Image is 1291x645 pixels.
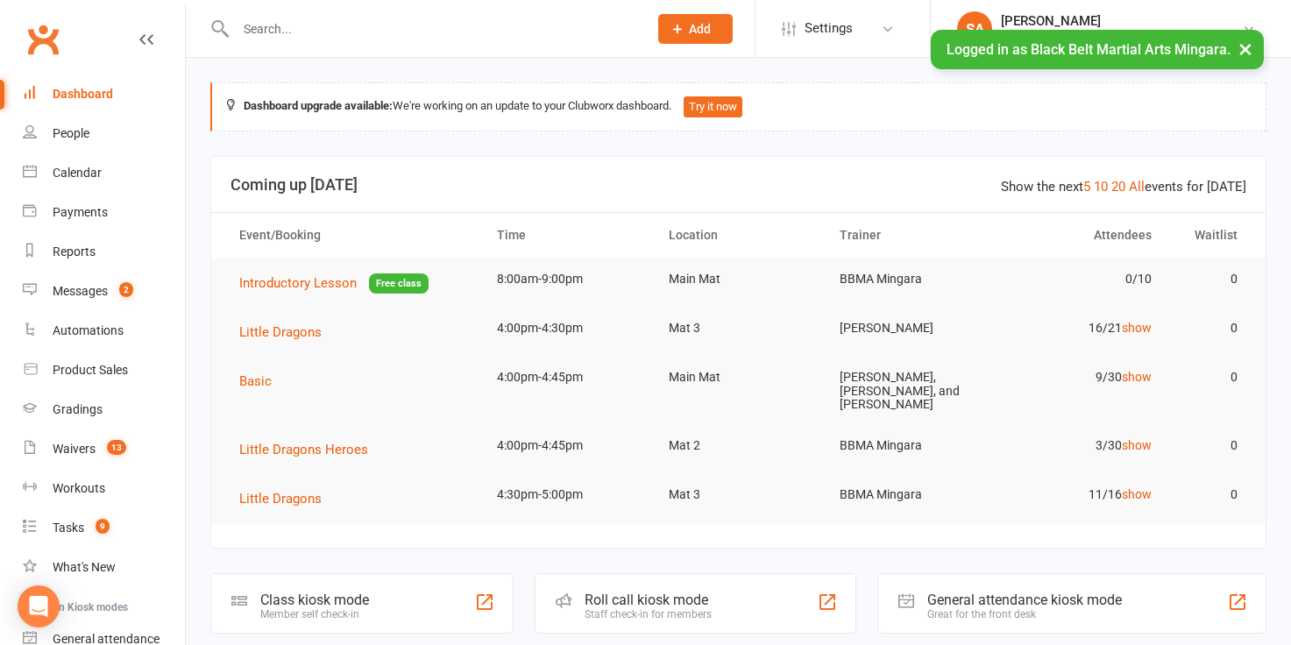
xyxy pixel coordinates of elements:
[824,425,996,466] td: BBMA Mingara
[23,114,185,153] a: People
[653,474,825,515] td: Mat 3
[1167,425,1253,466] td: 0
[689,22,711,36] span: Add
[23,74,185,114] a: Dashboard
[585,608,712,620] div: Staff check-in for members
[481,425,653,466] td: 4:00pm-4:45pm
[1167,213,1253,258] th: Waitlist
[481,308,653,349] td: 4:00pm-4:30pm
[1001,13,1242,29] div: [PERSON_NAME]
[23,508,185,548] a: Tasks 9
[805,9,853,48] span: Settings
[53,87,113,101] div: Dashboard
[239,324,322,340] span: Little Dragons
[23,469,185,508] a: Workouts
[23,351,185,390] a: Product Sales
[23,272,185,311] a: Messages 2
[996,308,1167,349] td: 16/21
[1122,321,1152,335] a: show
[653,213,825,258] th: Location
[210,82,1266,131] div: We're working on an update to your Clubworx dashboard.
[927,592,1122,608] div: General attendance kiosk mode
[23,311,185,351] a: Automations
[239,439,380,460] button: Little Dragons Heroes
[481,213,653,258] th: Time
[23,193,185,232] a: Payments
[23,390,185,429] a: Gradings
[231,176,1246,194] h3: Coming up [DATE]
[239,442,368,457] span: Little Dragons Heroes
[684,96,742,117] button: Try it now
[223,213,481,258] th: Event/Booking
[1083,179,1090,195] a: 5
[824,259,996,300] td: BBMA Mingara
[239,322,334,343] button: Little Dragons
[23,548,185,587] a: What's New
[53,205,108,219] div: Payments
[824,308,996,349] td: [PERSON_NAME]
[1129,179,1145,195] a: All
[1111,179,1125,195] a: 20
[585,592,712,608] div: Roll call kiosk mode
[1094,179,1108,195] a: 10
[53,402,103,416] div: Gradings
[996,474,1167,515] td: 11/16
[239,275,357,291] span: Introductory Lesson
[996,357,1167,398] td: 9/30
[947,41,1231,58] span: Logged in as Black Belt Martial Arts Mingara.
[1001,29,1242,45] div: Black Belt Martial Arts [GEOGRAPHIC_DATA]
[244,99,393,112] strong: Dashboard upgrade available:
[996,213,1167,258] th: Attendees
[653,357,825,398] td: Main Mat
[107,440,126,455] span: 13
[23,153,185,193] a: Calendar
[239,491,322,507] span: Little Dragons
[53,442,96,456] div: Waivers
[1122,370,1152,384] a: show
[53,363,128,377] div: Product Sales
[260,608,369,620] div: Member self check-in
[1167,357,1253,398] td: 0
[481,357,653,398] td: 4:00pm-4:45pm
[53,284,108,298] div: Messages
[1122,438,1152,452] a: show
[239,488,334,509] button: Little Dragons
[653,425,825,466] td: Mat 2
[481,474,653,515] td: 4:30pm-5:00pm
[239,373,272,389] span: Basic
[260,592,369,608] div: Class kiosk mode
[1167,259,1253,300] td: 0
[53,245,96,259] div: Reports
[1167,474,1253,515] td: 0
[927,608,1122,620] div: Great for the front desk
[53,560,116,574] div: What's New
[1167,308,1253,349] td: 0
[996,259,1167,300] td: 0/10
[1122,487,1152,501] a: show
[653,308,825,349] td: Mat 3
[18,585,60,627] div: Open Intercom Messenger
[53,323,124,337] div: Automations
[53,481,105,495] div: Workouts
[239,371,284,392] button: Basic
[53,166,102,180] div: Calendar
[824,474,996,515] td: BBMA Mingara
[23,429,185,469] a: Waivers 13
[53,521,84,535] div: Tasks
[1001,176,1246,197] div: Show the next events for [DATE]
[481,259,653,300] td: 8:00am-9:00pm
[957,11,992,46] div: SA
[824,357,996,425] td: [PERSON_NAME], [PERSON_NAME], and [PERSON_NAME]
[653,259,825,300] td: Main Mat
[231,17,635,41] input: Search...
[996,425,1167,466] td: 3/30
[23,232,185,272] a: Reports
[119,282,133,297] span: 2
[96,519,110,534] span: 9
[369,273,429,294] span: Free class
[53,126,89,140] div: People
[239,273,429,294] button: Introductory LessonFree class
[658,14,733,44] button: Add
[824,213,996,258] th: Trainer
[1230,30,1261,67] button: ×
